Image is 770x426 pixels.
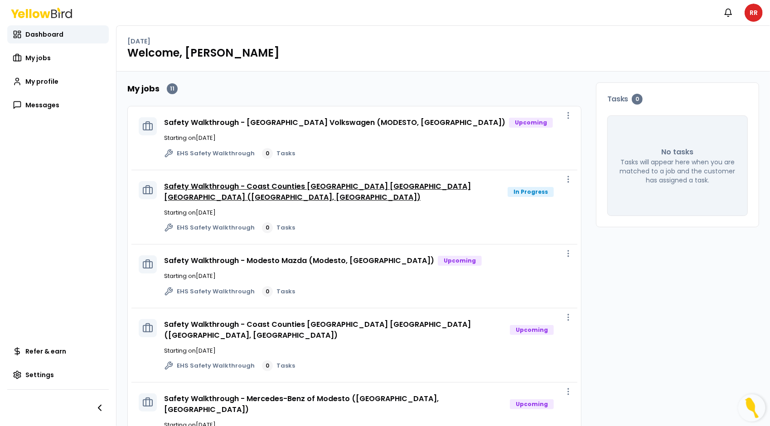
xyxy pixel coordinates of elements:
[25,347,66,356] span: Refer & earn
[262,286,295,297] a: 0Tasks
[164,208,570,217] p: Starting on [DATE]
[25,77,58,86] span: My profile
[127,46,759,60] h1: Welcome, [PERSON_NAME]
[25,101,59,110] span: Messages
[509,118,553,128] div: Upcoming
[508,187,554,197] div: In Progress
[177,149,255,158] span: EHS Safety Walkthrough
[164,319,471,340] a: Safety Walkthrough - Coast Counties [GEOGRAPHIC_DATA] [GEOGRAPHIC_DATA] ([GEOGRAPHIC_DATA], [GEOG...
[164,181,471,202] a: Safety Walkthrough - Coast Counties [GEOGRAPHIC_DATA] [GEOGRAPHIC_DATA] [GEOGRAPHIC_DATA] ([GEOGR...
[177,287,255,296] span: EHS Safety Walkthrough
[607,94,748,105] h3: Tasks
[25,30,63,39] span: Dashboard
[738,394,765,421] button: Open Resource Center
[7,366,109,384] a: Settings
[632,94,643,105] div: 0
[25,370,54,379] span: Settings
[262,286,273,297] div: 0
[177,361,255,370] span: EHS Safety Walkthrough
[262,360,295,371] a: 0Tasks
[619,158,736,185] p: Tasks will appear here when you are matched to a job and the customer has assigned a task.
[164,393,439,415] a: Safety Walkthrough - Mercedes-Benz of Modesto ([GEOGRAPHIC_DATA], [GEOGRAPHIC_DATA])
[7,25,109,43] a: Dashboard
[177,223,255,232] span: EHS Safety Walkthrough
[164,134,570,143] p: Starting on [DATE]
[262,222,273,233] div: 0
[745,4,763,22] span: RR
[164,272,570,281] p: Starting on [DATE]
[262,148,295,159] a: 0Tasks
[127,82,160,95] h2: My jobs
[438,256,482,266] div: Upcoming
[127,37,150,46] p: [DATE]
[262,148,273,159] div: 0
[510,325,554,335] div: Upcoming
[7,72,109,91] a: My profile
[164,346,570,355] p: Starting on [DATE]
[262,360,273,371] div: 0
[510,399,554,409] div: Upcoming
[167,83,178,94] div: 11
[7,342,109,360] a: Refer & earn
[7,49,109,67] a: My jobs
[25,53,51,62] span: My jobs
[164,255,434,266] a: Safety Walkthrough - Modesto Mazda (Modesto, [GEOGRAPHIC_DATA])
[662,147,694,158] p: No tasks
[164,117,505,128] a: Safety Walkthrough - [GEOGRAPHIC_DATA] Volkswagen (MODESTO, [GEOGRAPHIC_DATA])
[7,96,109,114] a: Messages
[262,222,295,233] a: 0Tasks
